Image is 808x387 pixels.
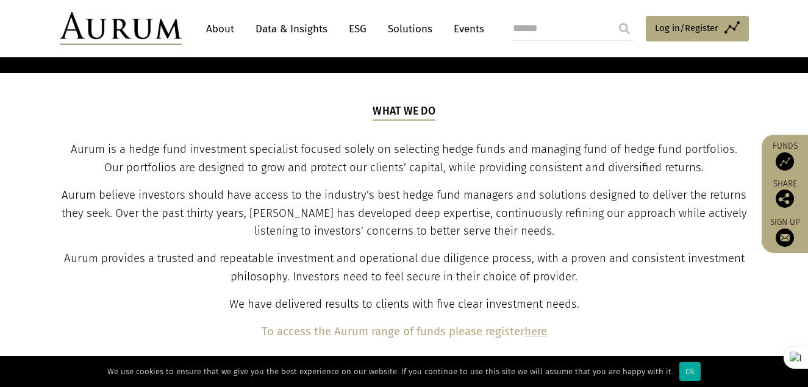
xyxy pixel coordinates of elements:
[64,252,745,283] span: Aurum provides a trusted and repeatable investment and operational due diligence process, with a ...
[768,141,802,171] a: Funds
[776,190,794,208] img: Share this post
[373,104,435,121] h5: What we do
[262,325,524,338] b: To access the Aurum range of funds please register
[646,16,749,41] a: Log in/Register
[343,18,373,40] a: ESG
[71,143,737,174] span: Aurum is a hedge fund investment specialist focused solely on selecting hedge funds and managing ...
[776,152,794,171] img: Access Funds
[62,188,747,238] span: Aurum believe investors should have access to the industry’s best hedge fund managers and solutio...
[768,180,802,208] div: Share
[229,297,579,311] span: We have delivered results to clients with five clear investment needs.
[612,16,637,41] input: Submit
[382,18,438,40] a: Solutions
[524,325,547,338] a: here
[200,18,240,40] a: About
[679,362,701,381] div: Ok
[776,229,794,247] img: Sign up to our newsletter
[448,18,484,40] a: Events
[249,18,334,40] a: Data & Insights
[768,217,802,247] a: Sign up
[60,12,182,45] img: Aurum
[655,21,718,35] span: Log in/Register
